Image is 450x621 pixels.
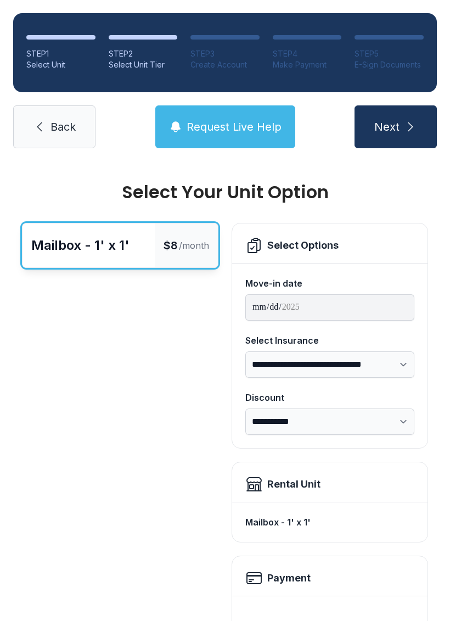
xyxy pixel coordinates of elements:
[109,48,178,59] div: STEP 2
[179,239,209,252] span: /month
[273,48,342,59] div: STEP 4
[245,277,414,290] div: Move-in date
[245,294,414,321] input: Move-in date
[245,391,414,404] div: Discount
[245,334,414,347] div: Select Insurance
[26,59,95,70] div: Select Unit
[374,119,400,135] span: Next
[164,238,178,253] span: $8
[267,238,339,253] div: Select Options
[190,48,260,59] div: STEP 3
[109,59,178,70] div: Select Unit Tier
[31,237,130,254] div: Mailbox - 1' x 1'
[355,48,424,59] div: STEP 5
[245,511,414,533] div: Mailbox - 1' x 1'
[190,59,260,70] div: Create Account
[245,409,414,435] select: Discount
[267,570,311,586] h2: Payment
[26,48,95,59] div: STEP 1
[50,119,76,135] span: Back
[267,477,320,492] div: Rental Unit
[187,119,282,135] span: Request Live Help
[273,59,342,70] div: Make Payment
[245,351,414,378] select: Select Insurance
[22,183,428,201] div: Select Your Unit Option
[355,59,424,70] div: E-Sign Documents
